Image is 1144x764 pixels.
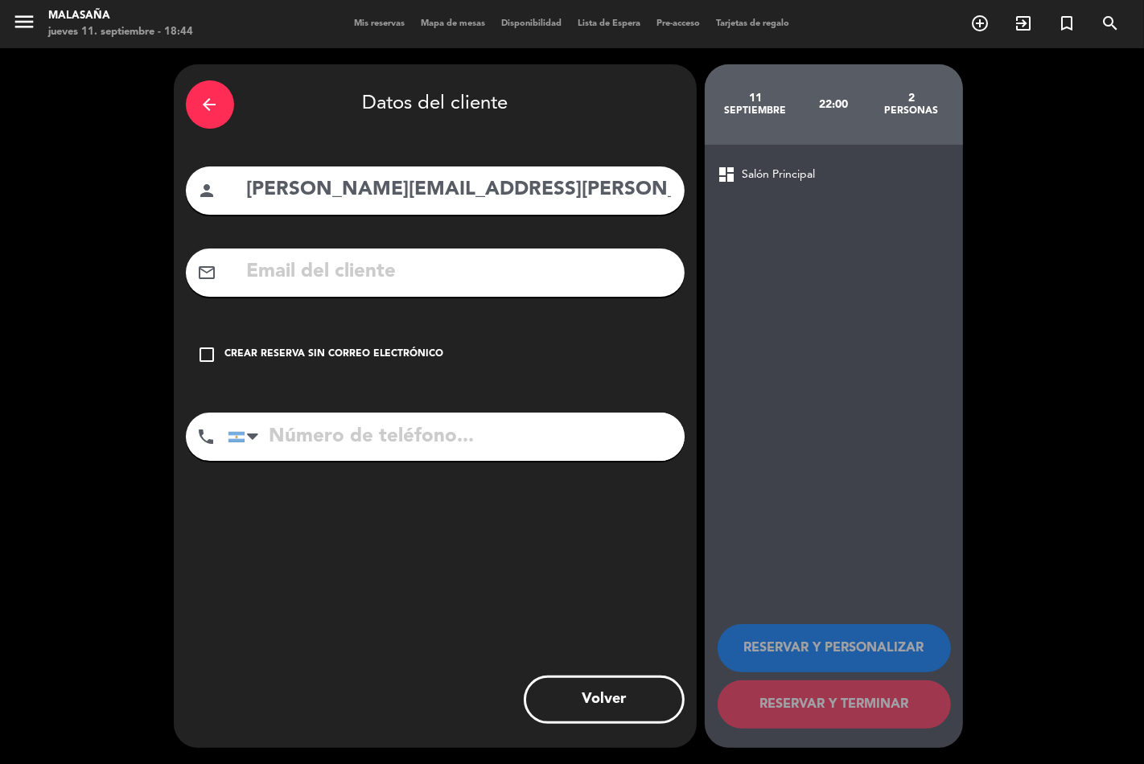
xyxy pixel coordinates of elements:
[1014,14,1033,33] i: exit_to_app
[743,166,816,184] span: Salón Principal
[1101,14,1120,33] i: search
[228,413,265,460] div: Argentina: +54
[12,10,36,34] i: menu
[718,680,951,729] button: RESERVAR Y TERMINAR
[414,19,494,28] span: Mapa de mesas
[198,181,217,200] i: person
[12,10,36,39] button: menu
[48,8,193,24] div: Malasaña
[198,345,217,364] i: check_box_outline_blank
[494,19,570,28] span: Disponibilidad
[197,427,216,446] i: phone
[970,14,990,33] i: add_circle_outline
[228,413,685,461] input: Número de teléfono...
[872,92,950,105] div: 2
[347,19,414,28] span: Mis reservas
[225,347,444,363] div: Crear reserva sin correo electrónico
[245,256,673,289] input: Email del cliente
[245,174,673,207] input: Nombre del cliente
[200,95,220,114] i: arrow_back
[717,105,795,117] div: septiembre
[1057,14,1076,33] i: turned_in_not
[717,92,795,105] div: 11
[186,76,685,133] div: Datos del cliente
[872,105,950,117] div: personas
[718,624,951,672] button: RESERVAR Y PERSONALIZAR
[718,165,737,184] span: dashboard
[794,76,872,133] div: 22:00
[709,19,798,28] span: Tarjetas de regalo
[198,263,217,282] i: mail_outline
[649,19,709,28] span: Pre-acceso
[524,676,685,724] button: Volver
[48,24,193,40] div: jueves 11. septiembre - 18:44
[570,19,649,28] span: Lista de Espera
